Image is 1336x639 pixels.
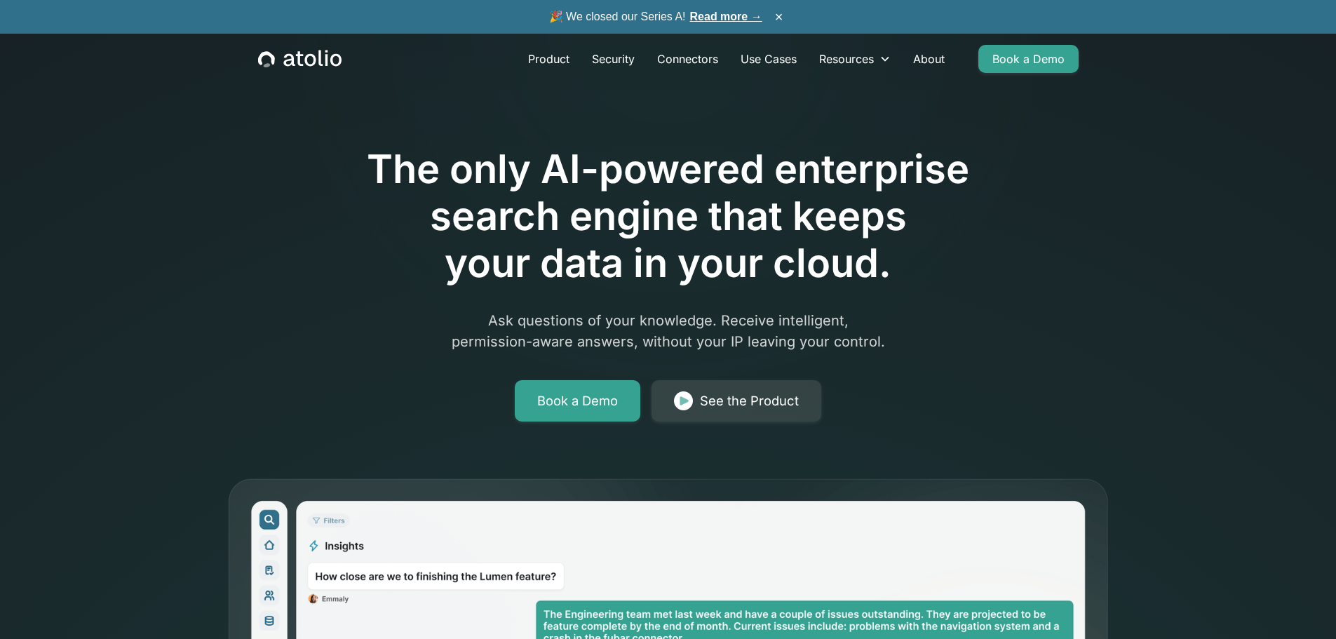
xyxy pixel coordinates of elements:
[399,310,938,352] p: Ask questions of your knowledge. Receive intelligent, permission-aware answers, without your IP l...
[902,45,956,73] a: About
[771,9,788,25] button: ×
[690,11,762,22] a: Read more →
[517,45,581,73] a: Product
[808,45,902,73] div: Resources
[309,146,1027,288] h1: The only AI-powered enterprise search engine that keeps your data in your cloud.
[729,45,808,73] a: Use Cases
[581,45,646,73] a: Security
[515,380,640,422] a: Book a Demo
[549,8,762,25] span: 🎉 We closed our Series A!
[646,45,729,73] a: Connectors
[700,391,799,411] div: See the Product
[652,380,821,422] a: See the Product
[258,50,342,68] a: home
[819,51,874,67] div: Resources
[978,45,1079,73] a: Book a Demo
